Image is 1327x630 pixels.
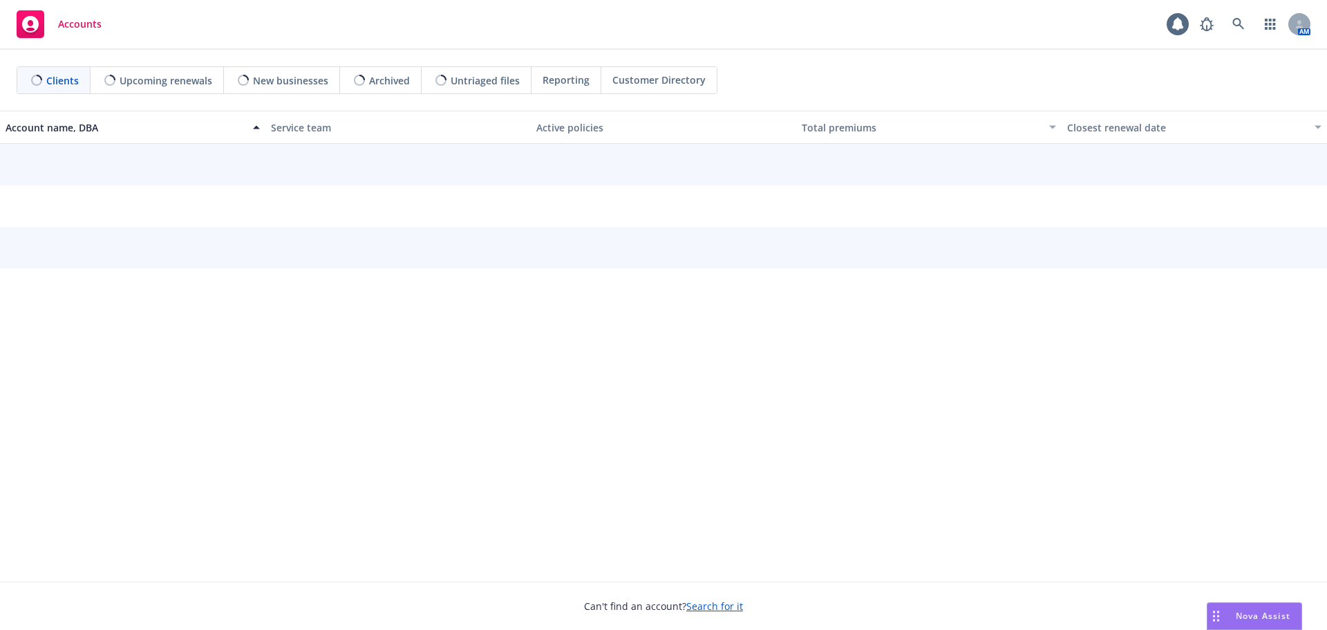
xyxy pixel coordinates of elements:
span: Upcoming renewals [120,73,212,88]
span: Nova Assist [1236,610,1290,622]
button: Service team [265,111,531,144]
span: Archived [369,73,410,88]
button: Closest renewal date [1062,111,1327,144]
a: Report a Bug [1193,10,1221,38]
div: Service team [271,120,525,135]
span: Reporting [543,73,590,87]
div: Total premiums [802,120,1041,135]
button: Total premiums [796,111,1062,144]
a: Search for it [686,600,743,613]
a: Accounts [11,5,107,44]
div: Active policies [536,120,791,135]
span: Untriaged files [451,73,520,88]
a: Switch app [1257,10,1284,38]
span: New businesses [253,73,328,88]
span: Clients [46,73,79,88]
a: Search [1225,10,1252,38]
div: Closest renewal date [1067,120,1306,135]
div: Account name, DBA [6,120,245,135]
span: Can't find an account? [584,599,743,613]
span: Accounts [58,19,102,30]
div: Drag to move [1207,603,1225,629]
span: Customer Directory [612,73,706,87]
button: Active policies [531,111,796,144]
button: Nova Assist [1207,602,1302,630]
